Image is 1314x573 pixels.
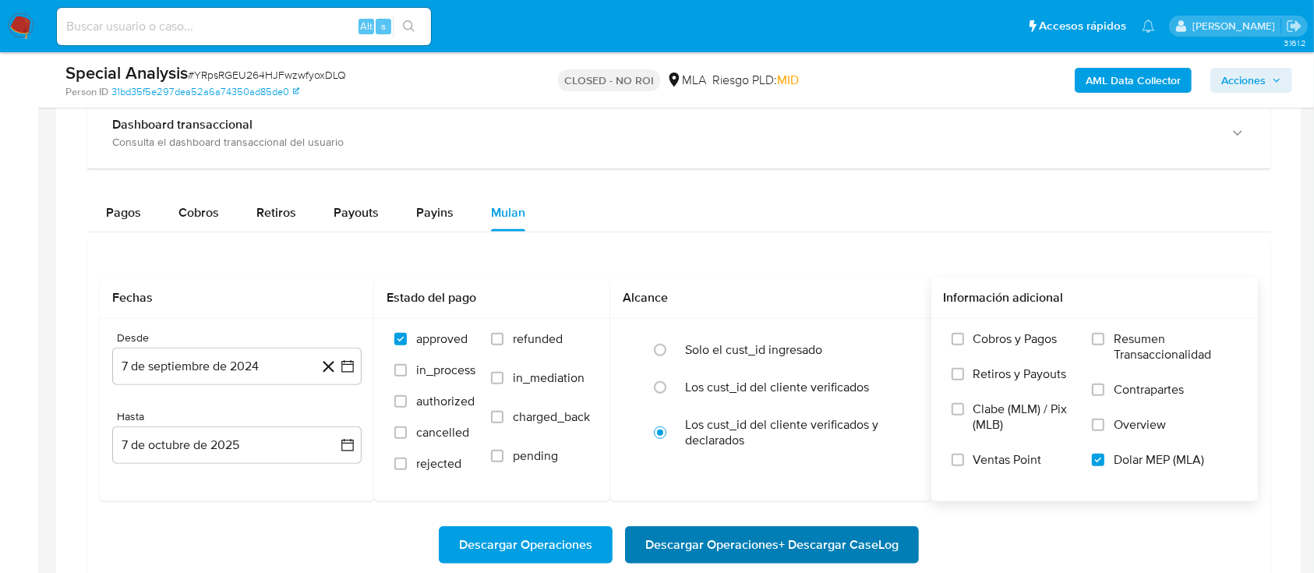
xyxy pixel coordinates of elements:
span: s [381,19,386,34]
p: CLOSED - NO ROI [558,69,660,91]
span: Riesgo PLD: [712,72,799,89]
button: search-icon [393,16,425,37]
a: Notificaciones [1142,19,1155,33]
b: Special Analysis [65,60,188,85]
span: Acciones [1221,68,1266,93]
span: MID [777,71,799,89]
span: Alt [360,19,373,34]
b: Person ID [65,85,108,99]
b: AML Data Collector [1086,68,1181,93]
span: # YRpsRGEU264HJFwzwfyoxDLQ [188,67,346,83]
span: Accesos rápidos [1039,18,1126,34]
button: Acciones [1210,68,1292,93]
a: 31bd35f5e297dea52a6a74350ad85de0 [111,85,299,99]
div: MLA [666,72,706,89]
p: ezequiel.castrillon@mercadolibre.com [1192,19,1280,34]
button: AML Data Collector [1075,68,1192,93]
a: Salir [1286,18,1302,34]
span: 3.161.2 [1284,37,1306,49]
input: Buscar usuario o caso... [57,16,431,37]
